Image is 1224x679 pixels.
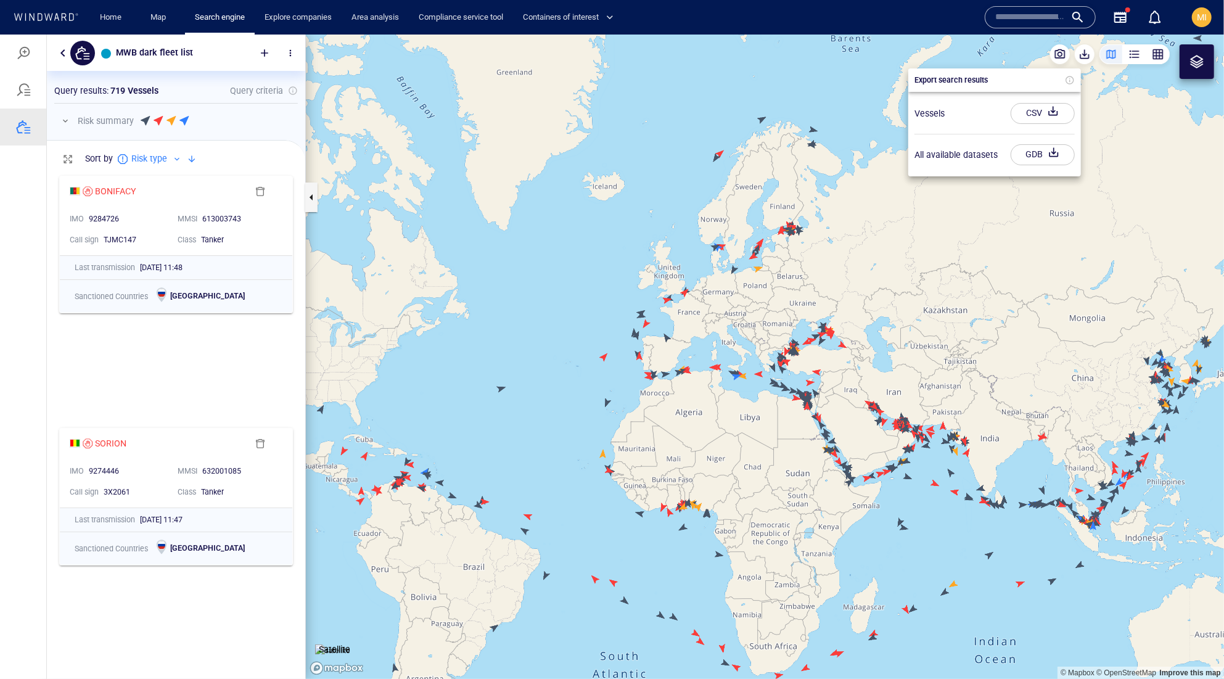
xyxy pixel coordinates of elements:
[1011,68,1075,89] button: CSV
[1023,110,1045,130] div: GDB
[260,7,337,28] a: Explore companies
[1011,110,1075,131] button: GDB
[518,7,624,28] button: Containers of interest
[1189,5,1214,30] button: MI
[1172,623,1215,670] iframe: Chat
[146,7,175,28] a: Map
[1148,10,1162,25] div: Notification center
[96,7,127,28] a: Home
[190,7,250,28] a: Search engine
[914,40,988,51] p: Export search results
[91,7,131,28] button: Home
[347,7,404,28] a: Area analysis
[141,7,180,28] button: Map
[414,7,508,28] a: Compliance service tool
[1197,12,1207,22] span: MI
[914,113,998,128] div: All available datasets
[1024,68,1045,89] div: CSV
[523,10,614,25] span: Containers of interest
[914,72,945,86] div: Vessels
